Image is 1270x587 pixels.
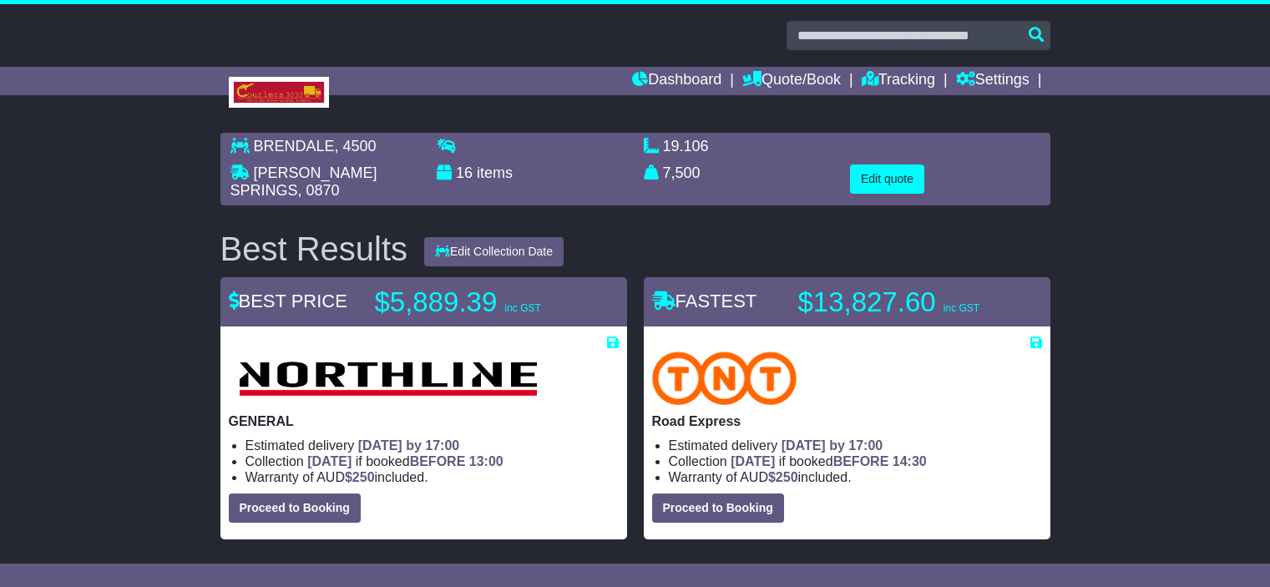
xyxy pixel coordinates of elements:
[663,138,709,154] span: 19.106
[358,438,460,453] span: [DATE] by 17:00
[798,286,1007,319] p: $13,827.60
[669,469,1042,485] li: Warranty of AUD included.
[850,164,924,194] button: Edit quote
[345,470,375,484] span: $
[245,453,619,469] li: Collection
[652,352,797,405] img: TNT Domestic: Road Express
[652,493,784,523] button: Proceed to Booking
[229,413,619,429] p: GENERAL
[893,454,927,468] span: 14:30
[229,291,347,311] span: BEST PRICE
[731,454,775,468] span: [DATE]
[956,67,1030,95] a: Settings
[632,67,721,95] a: Dashboard
[307,454,352,468] span: [DATE]
[254,138,335,154] span: BRENDALE
[352,470,375,484] span: 250
[652,413,1042,429] p: Road Express
[768,470,798,484] span: $
[307,454,503,468] span: if booked
[944,302,979,314] span: inc GST
[410,454,466,468] span: BEFORE
[776,470,798,484] span: 250
[669,438,1042,453] li: Estimated delivery
[375,286,584,319] p: $5,889.39
[504,302,540,314] span: inc GST
[456,164,473,181] span: 16
[469,454,503,468] span: 13:00
[652,291,757,311] span: FASTEST
[230,164,377,200] span: [PERSON_NAME] SPRINGS
[663,164,701,181] span: 7,500
[424,237,564,266] button: Edit Collection Date
[245,438,619,453] li: Estimated delivery
[229,352,547,405] img: Northline Distribution: GENERAL
[731,454,926,468] span: if booked
[862,67,935,95] a: Tracking
[833,454,889,468] span: BEFORE
[212,230,417,267] div: Best Results
[298,182,340,199] span: , 0870
[245,469,619,485] li: Warranty of AUD included.
[335,138,377,154] span: , 4500
[669,453,1042,469] li: Collection
[742,67,841,95] a: Quote/Book
[229,493,361,523] button: Proceed to Booking
[477,164,513,181] span: items
[782,438,883,453] span: [DATE] by 17:00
